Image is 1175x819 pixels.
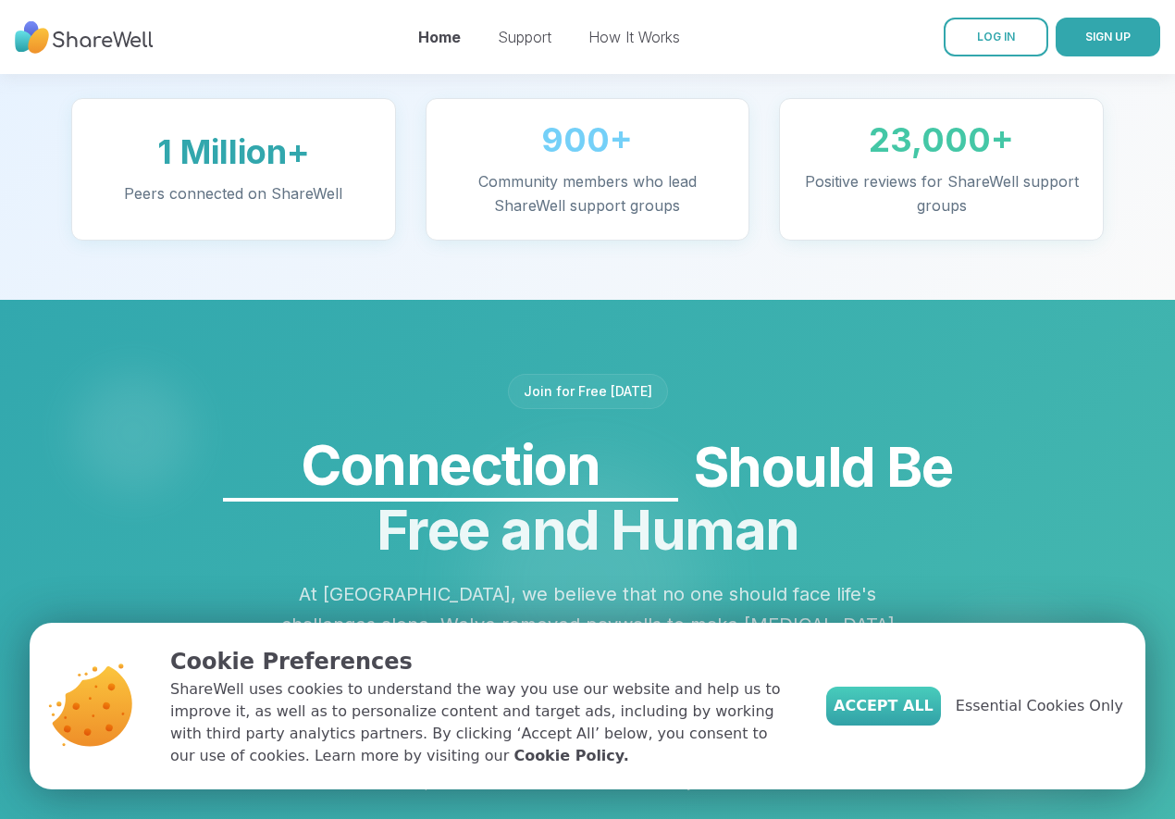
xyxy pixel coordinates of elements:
[170,678,797,767] p: ShareWell uses cookies to understand the way you use our website and help us to improve it, as we...
[449,121,727,158] div: 900+
[94,181,373,205] p: Peers connected on ShareWell
[498,28,551,46] a: Support
[223,429,678,500] div: Connection
[834,695,934,717] span: Accept All
[944,18,1048,56] a: LOG IN
[114,431,1061,502] span: Should Be
[956,695,1123,717] span: Essential Cookies Only
[170,645,797,678] p: Cookie Preferences
[15,12,154,63] img: ShareWell Nav Logo
[449,169,727,217] p: Community members who lead ShareWell support groups
[277,579,898,670] p: At [GEOGRAPHIC_DATA], we believe that no one should face life's challenges alone. We've removed p...
[977,30,1015,43] span: LOG IN
[802,121,1081,158] div: 23,000+
[418,28,461,46] a: Home
[826,687,941,726] button: Accept All
[1085,30,1131,43] span: SIGN UP
[1056,18,1160,56] button: SIGN UP
[513,745,628,767] a: Cookie Policy.
[94,133,373,170] div: 1 Million+
[377,496,799,563] span: Free and Human
[508,374,668,409] div: Join for Free [DATE]
[588,28,680,46] a: How It Works
[802,169,1081,217] p: Positive reviews for ShareWell support groups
